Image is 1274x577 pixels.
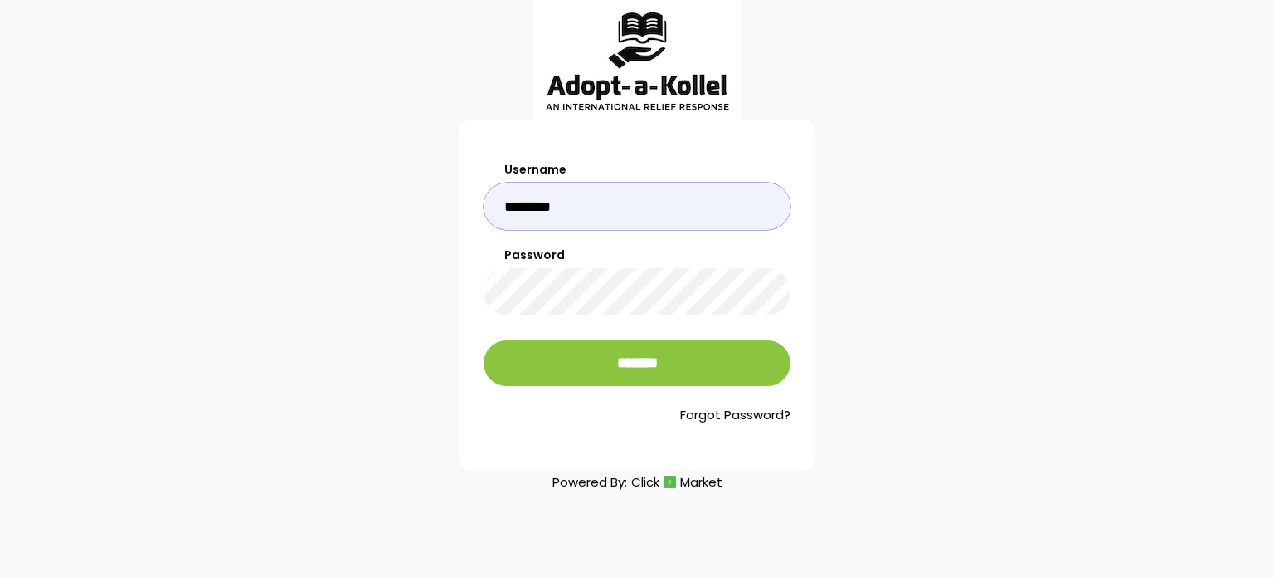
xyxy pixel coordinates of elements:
[484,247,790,264] label: Password
[484,406,790,425] a: Forgot Password?
[631,471,722,493] a: ClickMarket
[664,476,676,488] img: cm_icon.png
[484,161,790,178] label: Username
[552,471,722,493] p: Powered By:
